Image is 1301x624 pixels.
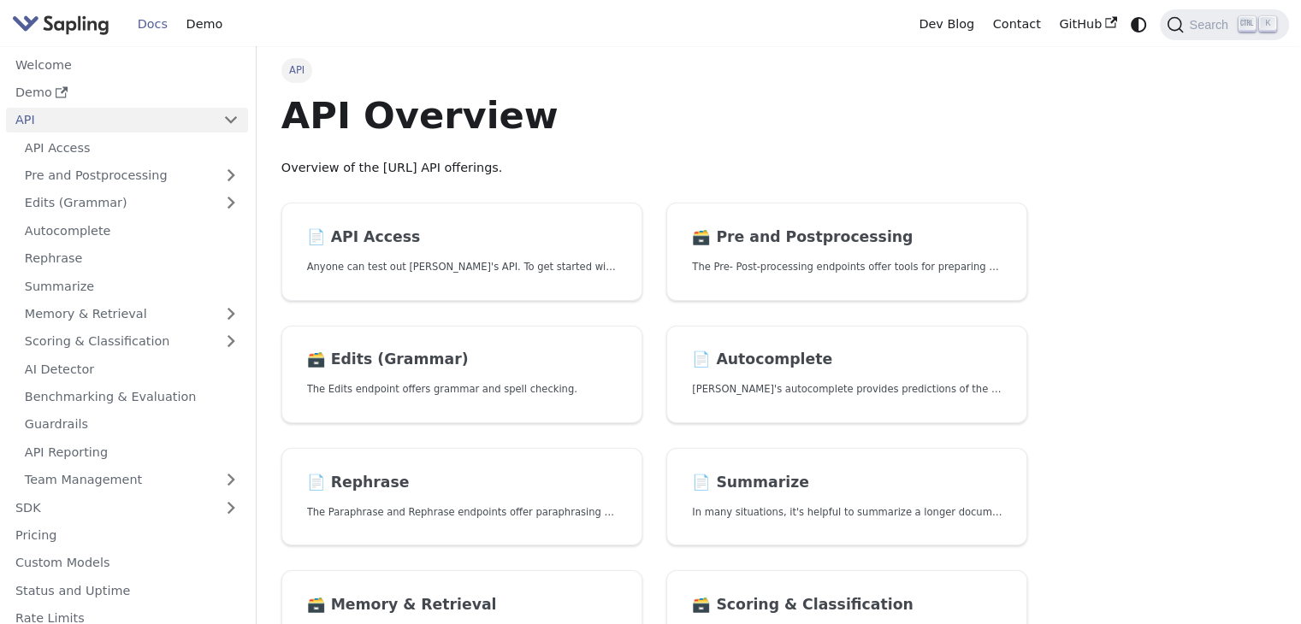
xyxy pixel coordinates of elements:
[12,12,109,37] img: Sapling.ai
[281,448,642,546] a: 📄️ RephraseThe Paraphrase and Rephrase endpoints offer paraphrasing for particular styles.
[15,246,248,271] a: Rephrase
[307,350,617,369] h2: Edits (Grammar)
[15,218,248,243] a: Autocomplete
[15,468,248,492] a: Team Management
[15,274,248,298] a: Summarize
[984,11,1050,38] a: Contact
[666,326,1027,424] a: 📄️ Autocomplete[PERSON_NAME]'s autocomplete provides predictions of the next few characters or words
[692,259,1002,275] p: The Pre- Post-processing endpoints offer tools for preparing your text data for ingestation as we...
[15,163,248,188] a: Pre and Postprocessing
[128,11,177,38] a: Docs
[15,356,248,381] a: AI Detector
[6,80,248,105] a: Demo
[6,108,214,132] a: API
[307,381,617,397] p: The Edits endpoint offers grammar and spell checking.
[692,350,1002,369] h2: Autocomplete
[281,326,642,424] a: 🗃️ Edits (Grammar)The Edits endpoint offers grammar and spell checking.
[307,596,617,615] h2: Memory & Retrieval
[692,596,1002,615] h2: Scoring & Classification
[15,385,248,409] a: Benchmarking & Evaluation
[307,228,617,247] h2: API Access
[307,259,617,275] p: Anyone can test out Sapling's API. To get started with the API, simply:
[15,329,248,354] a: Scoring & Classification
[692,504,1002,521] p: In many situations, it's helpful to summarize a longer document into a shorter, more easily diges...
[6,495,214,520] a: SDK
[15,302,248,327] a: Memory & Retrieval
[15,135,248,160] a: API Access
[6,52,248,77] a: Welcome
[692,474,1002,492] h2: Summarize
[1127,12,1151,37] button: Switch between dark and light mode (currently system mode)
[1050,11,1126,38] a: GitHub
[692,381,1002,397] p: Sapling's autocomplete provides predictions of the next few characters or words
[6,523,248,548] a: Pricing
[307,474,617,492] h2: Rephrase
[281,58,313,82] span: API
[6,578,248,603] a: Status and Uptime
[1160,9,1288,40] button: Search (Ctrl+K)
[281,92,1028,138] h1: API Overview
[692,228,1002,247] h2: Pre and Postprocessing
[15,191,248,215] a: Edits (Grammar)
[281,203,642,301] a: 📄️ API AccessAnyone can test out [PERSON_NAME]'s API. To get started with the API, simply:
[666,448,1027,546] a: 📄️ SummarizeIn many situations, it's helpful to summarize a longer document into a shorter, more ...
[307,504,617,521] p: The Paraphrase and Rephrase endpoints offer paraphrasing for particular styles.
[214,108,248,132] button: Collapse sidebar category 'API'
[281,58,1028,82] nav: Breadcrumbs
[909,11,983,38] a: Dev Blog
[281,158,1028,179] p: Overview of the [URL] API offerings.
[177,11,232,38] a: Demo
[214,495,248,520] button: Expand sidebar category 'SDK'
[6,550,248,575] a: Custom Models
[1184,18,1239,32] span: Search
[666,203,1027,301] a: 🗃️ Pre and PostprocessingThe Pre- Post-processing endpoints offer tools for preparing your text d...
[1259,16,1276,32] kbd: K
[15,439,248,464] a: API Reporting
[12,12,115,37] a: Sapling.ai
[15,412,248,437] a: Guardrails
